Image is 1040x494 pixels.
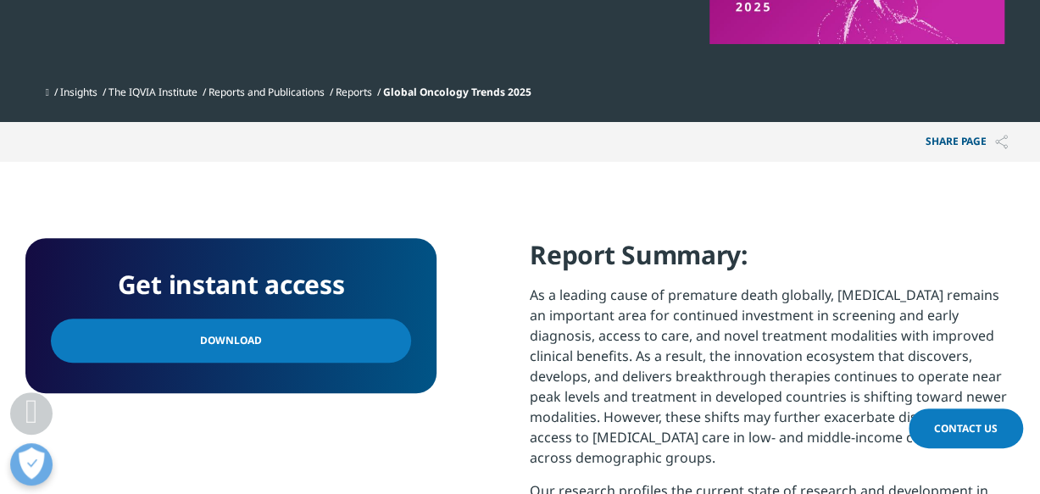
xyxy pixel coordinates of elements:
[108,85,197,99] a: The IQVIA Institute
[909,408,1023,448] a: Contact Us
[51,264,411,306] h4: Get instant access
[51,319,411,363] a: Download
[336,85,372,99] a: Reports
[530,285,1015,480] p: As a leading cause of premature death globally, [MEDICAL_DATA] remains an important area for cont...
[934,421,998,436] span: Contact Us
[10,443,53,486] button: Open Preferences
[530,238,1015,285] h4: Report Summary:
[995,135,1008,149] img: Share PAGE
[383,85,531,99] span: Global Oncology Trends 2025
[209,85,325,99] a: Reports and Publications
[913,122,1021,162] p: Share PAGE
[60,85,97,99] a: Insights
[913,122,1021,162] button: Share PAGEShare PAGE
[200,331,262,350] span: Download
